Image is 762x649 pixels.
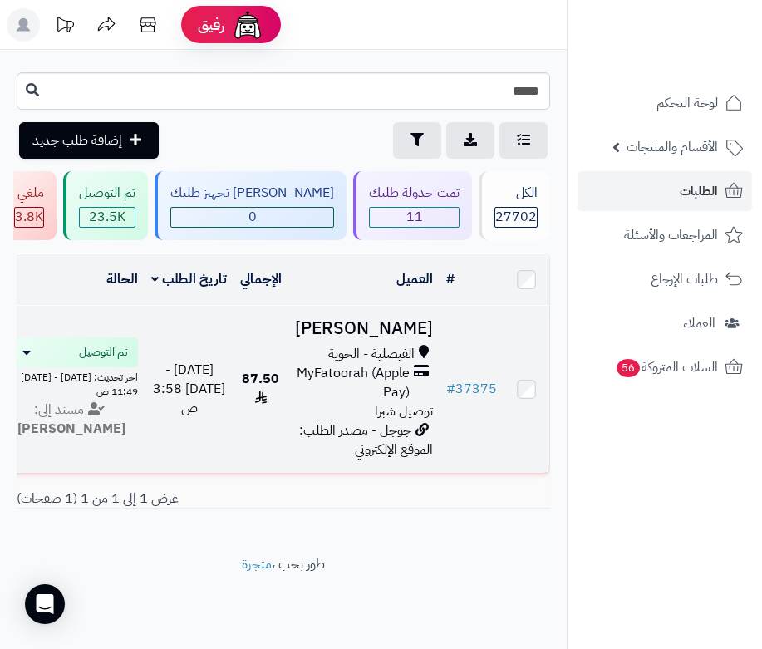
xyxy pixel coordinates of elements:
span: 3.8K [15,208,43,227]
div: تم التوصيل [79,184,135,203]
a: السلات المتروكة56 [578,347,752,387]
span: العملاء [683,312,715,335]
div: تمت جدولة طلبك [369,184,460,203]
span: لوحة التحكم [656,91,718,115]
a: تحديثات المنصة [44,8,86,46]
a: إضافة طلب جديد [19,122,159,159]
img: ai-face.png [231,8,264,42]
a: الكل27702 [475,171,553,240]
div: اخر تحديث: [DATE] - [DATE] 11:49 ص [5,367,138,399]
div: 3839 [15,208,43,227]
span: المراجعات والأسئلة [624,224,718,247]
span: الفيصلية - الحوية [328,345,415,364]
h3: [PERSON_NAME] [295,319,433,338]
strong: [PERSON_NAME] [17,419,125,439]
span: توصيل شبرا [375,401,433,421]
a: [PERSON_NAME] تجهيز طلبك 0 [151,171,350,240]
div: ملغي [14,184,44,203]
a: تمت جدولة طلبك 11 [350,171,475,240]
span: 0 [171,208,333,227]
span: MyFatoorah (Apple Pay) [295,364,410,402]
div: عرض 1 إلى 1 من 1 (1 صفحات) [4,489,563,509]
a: تم التوصيل 23.5K [60,171,151,240]
div: [PERSON_NAME] تجهيز طلبك [170,184,334,203]
span: إضافة طلب جديد [32,130,122,150]
span: الأقسام والمنتجات [627,135,718,159]
span: الطلبات [680,179,718,203]
span: [DATE] - [DATE] 3:58 ص [153,360,225,418]
a: متجرة [242,554,272,574]
div: الكل [494,184,538,203]
a: الإجمالي [240,269,282,289]
span: 11 [370,208,459,227]
a: الحالة [106,269,138,289]
span: جوجل - مصدر الطلب: الموقع الإلكتروني [299,420,433,460]
div: Open Intercom Messenger [25,584,65,624]
a: العميل [396,269,433,289]
a: # [446,269,455,289]
span: السلات المتروكة [615,356,718,379]
a: تاريخ الطلب [151,269,227,289]
a: #37375 [446,379,497,399]
a: لوحة التحكم [578,83,752,123]
a: المراجعات والأسئلة [578,215,752,255]
span: 23.5K [80,208,135,227]
a: العملاء [578,303,752,343]
span: 27702 [495,208,537,227]
span: رفيق [198,15,224,35]
span: طلبات الإرجاع [651,268,718,291]
a: الطلبات [578,171,752,211]
span: # [446,379,455,399]
span: تم التوصيل [79,344,128,361]
a: طلبات الإرجاع [578,259,752,299]
div: 23468 [80,208,135,227]
span: 56 [617,359,640,377]
span: 87.50 [242,369,279,408]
